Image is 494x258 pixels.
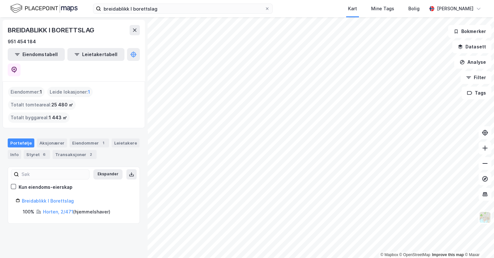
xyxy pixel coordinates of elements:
div: Bolig [408,5,420,12]
div: Styret [24,150,50,159]
button: Ekspander [93,169,123,179]
span: 25 480 ㎡ [51,101,73,109]
div: 6 [41,151,47,158]
div: BREIDABLIKK I BORETTSLAG [8,25,96,35]
div: Transaksjoner [53,150,97,159]
button: Tags [462,87,491,99]
div: Kart [348,5,357,12]
div: Leietakere [112,138,140,147]
input: Søk [19,170,89,179]
div: Aksjonærer [37,138,67,147]
div: Info [8,150,21,159]
button: Bokmerker [448,25,491,38]
img: logo.f888ab2527a4732fd821a326f86c7f29.svg [10,3,78,14]
div: Totalt byggareal : [8,112,70,123]
div: 1 [100,140,106,146]
input: Søk på adresse, matrikkel, gårdeiere, leietakere eller personer [101,4,265,13]
button: Datasett [452,40,491,53]
div: Portefølje [8,138,34,147]
div: [PERSON_NAME] [437,5,473,12]
div: Eiendommer [70,138,109,147]
div: ( hjemmelshaver ) [43,208,110,216]
span: 1 [40,88,42,96]
button: Eiendomstabell [8,48,65,61]
a: OpenStreetMap [399,253,430,257]
div: 2 [88,151,94,158]
iframe: Chat Widget [462,227,494,258]
button: Filter [461,71,491,84]
div: Kontrollprogram for chat [462,227,494,258]
div: 951 454 184 [8,38,36,46]
button: Leietakertabell [67,48,124,61]
a: Breidablikk I Borettslag [22,198,74,204]
div: Kun eiendoms-eierskap [19,183,72,191]
img: Z [479,211,491,223]
div: Mine Tags [371,5,394,12]
span: 1 443 ㎡ [49,114,67,121]
div: 100% [23,208,34,216]
button: Analyse [454,56,491,69]
a: Horten, 2/471 [43,209,73,214]
div: Totalt tomteareal : [8,100,76,110]
div: Leide lokasjoner : [47,87,93,97]
div: Eiendommer : [8,87,45,97]
a: Mapbox [380,253,398,257]
span: 1 [88,88,90,96]
a: Improve this map [432,253,464,257]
